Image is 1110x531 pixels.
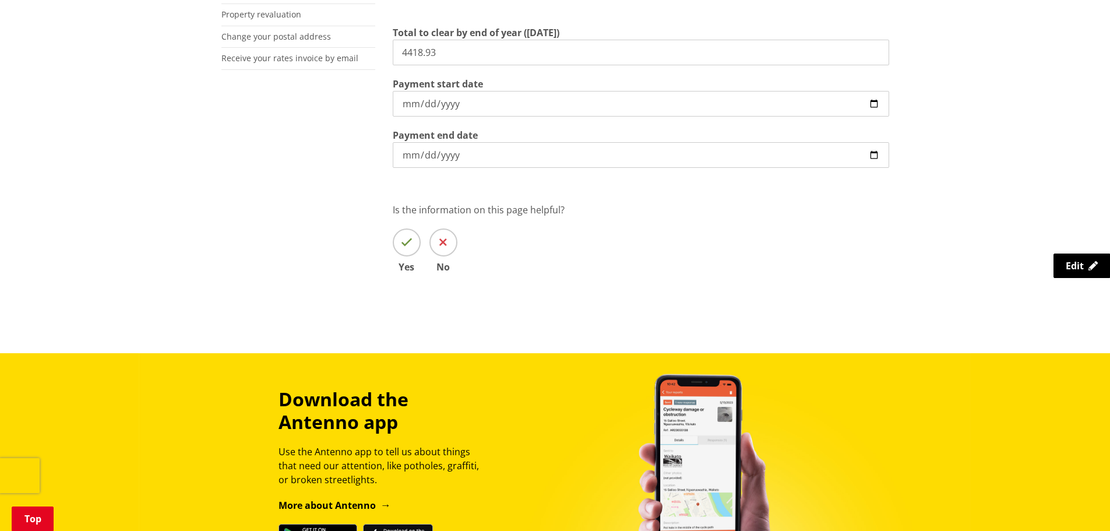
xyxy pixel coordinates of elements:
label: Payment end date [393,128,478,142]
h3: Download the Antenno app [279,388,489,433]
a: Property revaluation [221,9,301,20]
iframe: Messenger Launcher [1056,482,1098,524]
a: Change your postal address [221,31,331,42]
a: More about Antenno [279,499,391,512]
a: Receive your rates invoice by email [221,52,358,64]
span: No [429,262,457,272]
label: Payment start date [393,77,483,91]
a: Edit [1053,254,1110,278]
p: Is the information on this page helpful? [393,203,889,217]
label: Total to clear by end of year ([DATE]) [393,26,559,40]
span: Yes [393,262,421,272]
span: Edit [1066,259,1084,272]
a: Top [12,507,54,531]
p: Use the Antenno app to tell us about things that need our attention, like potholes, graffiti, or ... [279,445,489,487]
